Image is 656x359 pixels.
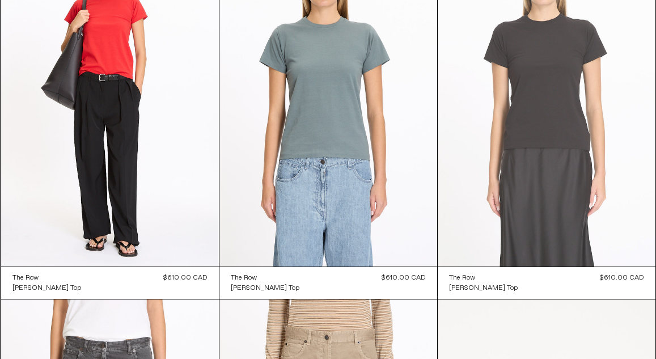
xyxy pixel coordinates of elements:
[382,273,426,283] div: $610.00 CAD
[449,273,475,283] div: The Row
[12,273,39,283] div: The Row
[449,273,518,283] a: The Row
[12,283,81,293] a: [PERSON_NAME] Top
[12,273,81,283] a: The Row
[231,283,299,293] a: [PERSON_NAME] Top
[449,283,518,293] a: [PERSON_NAME] Top
[600,273,644,283] div: $610.00 CAD
[231,273,257,283] div: The Row
[231,273,299,283] a: The Row
[163,273,208,283] div: $610.00 CAD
